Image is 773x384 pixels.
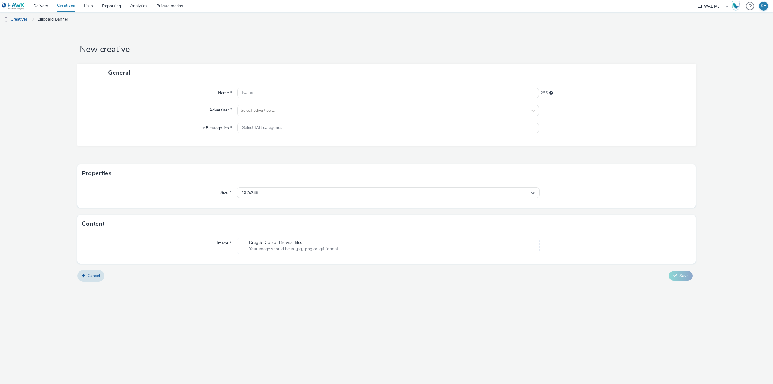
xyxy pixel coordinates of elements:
[549,90,553,96] div: Maximum 255 characters
[2,2,25,10] img: undefined Logo
[34,12,71,27] a: Billboard Banner
[242,125,285,131] span: Select IAB categories...
[3,17,9,23] img: dooh
[540,90,548,96] span: 255
[82,219,104,228] h3: Content
[249,246,338,252] span: Your image should be in .jpg, .png or .gif format
[207,105,234,113] label: Advertiser *
[761,2,767,11] div: KH
[214,238,234,246] label: Image *
[731,1,740,11] img: Hawk Academy
[77,270,104,282] a: Cancel
[88,273,100,279] span: Cancel
[216,88,234,96] label: Name *
[77,44,696,55] h1: New creative
[242,190,258,195] span: 192x288
[669,271,693,281] button: Save
[82,169,111,178] h3: Properties
[237,88,539,98] input: Name
[731,1,743,11] a: Hawk Academy
[218,187,234,196] label: Size *
[199,123,234,131] label: IAB categories *
[108,69,130,77] span: General
[679,273,688,279] span: Save
[249,240,338,246] span: Drag & Drop or Browse files.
